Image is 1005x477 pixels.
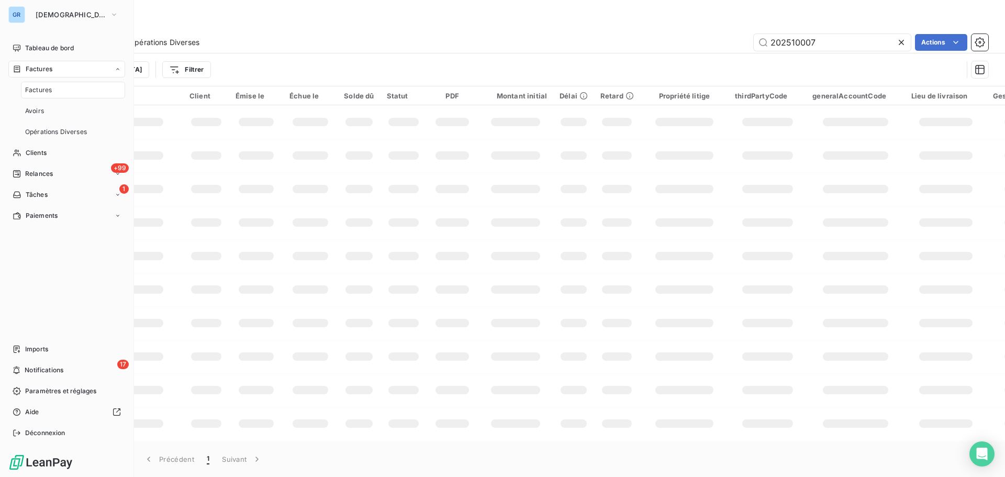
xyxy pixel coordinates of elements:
span: Opérations Diverses [129,37,199,48]
span: Tâches [26,190,48,199]
span: 17 [117,360,129,369]
div: Client [189,92,223,100]
span: +99 [111,163,129,173]
span: Aide [25,407,39,417]
span: Opérations Diverses [25,127,87,137]
span: Paramètres et réglages [25,386,96,396]
span: Relances [25,169,53,179]
div: GR [8,6,25,23]
div: Solde dû [344,92,374,100]
span: Tableau de bord [25,43,74,53]
div: PDF [433,92,471,100]
button: Filtrer [162,61,210,78]
div: Statut [387,92,421,100]
span: Notifications [25,365,63,375]
span: Factures [26,64,52,74]
div: thirdPartyCode [735,92,800,100]
span: Clients [26,148,47,158]
span: 1 [119,184,129,194]
div: Échue le [289,92,331,100]
span: Imports [25,345,48,354]
div: Émise le [236,92,277,100]
button: Suivant [216,448,269,470]
div: Délai [560,92,588,100]
div: generalAccountCode [812,92,899,100]
div: Retard [600,92,634,100]
span: 1 [207,454,209,464]
span: Avoirs [25,106,44,116]
a: Aide [8,404,125,420]
input: Rechercher [754,34,911,51]
div: Open Intercom Messenger [969,441,995,467]
button: 1 [200,448,216,470]
div: Propriété litige [646,92,722,100]
img: Logo LeanPay [8,454,73,471]
span: Paiements [26,211,58,220]
button: Précédent [137,448,200,470]
div: Montant initial [484,92,547,100]
span: Déconnexion [25,428,65,438]
button: Actions [915,34,967,51]
span: Factures [25,85,52,95]
div: Lieu de livraison [911,92,980,100]
span: [DEMOGRAPHIC_DATA] [36,10,106,19]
